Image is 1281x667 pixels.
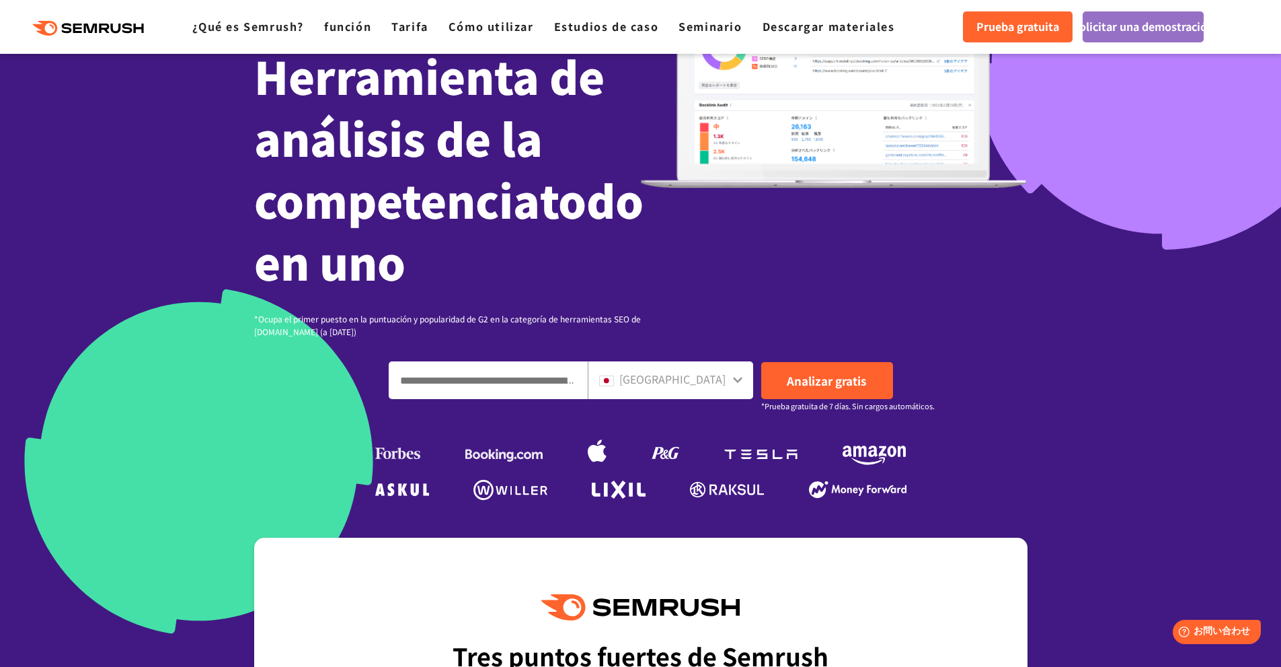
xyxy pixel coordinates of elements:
a: Analizar gratis [761,362,893,399]
font: Analizar gratis [787,372,866,389]
a: función [324,18,371,34]
a: Seminario [678,18,742,34]
img: Semrush [541,594,739,621]
iframe: Help widget launcher [1161,615,1266,652]
font: Herramienta de análisis de la competencia [254,43,605,232]
font: [GEOGRAPHIC_DATA] [619,371,726,387]
a: Prueba gratuita [963,11,1073,42]
font: *Prueba gratuita de 7 días. Sin cargos automáticos. [761,400,935,411]
font: *Ocupa el primer puesto en la puntuación y popularidad de G2 en la categoría de herramientas SEO ... [254,313,641,337]
font: Solicitar una demostración [1073,18,1214,34]
a: Estudios de caso [554,18,659,34]
font: Prueba gratuita [976,18,1059,34]
input: Introduzca un dominio, una palabra clave o una URL [389,362,587,398]
font: todo en uno [254,167,644,293]
a: ¿Qué es Semrush? [192,18,304,34]
a: Cómo utilizar [449,18,534,34]
a: Descargar materiales [763,18,895,34]
a: Solicitar una demostración [1083,11,1204,42]
a: Tarifa [391,18,428,34]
